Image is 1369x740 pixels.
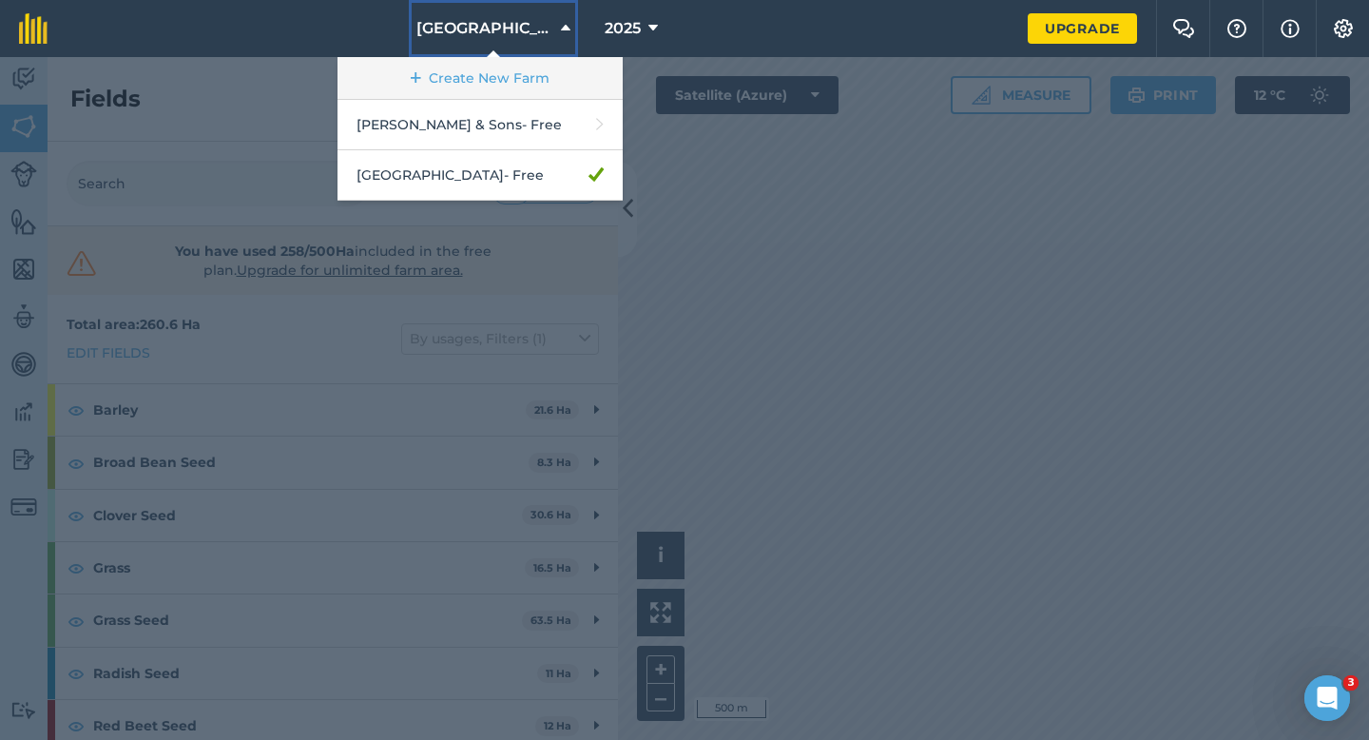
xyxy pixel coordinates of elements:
a: [PERSON_NAME] & Sons- Free [337,100,623,150]
img: fieldmargin Logo [19,13,48,44]
a: [GEOGRAPHIC_DATA]- Free [337,150,623,201]
a: Upgrade [1028,13,1137,44]
img: A question mark icon [1225,19,1248,38]
a: Create New Farm [337,57,623,100]
span: [GEOGRAPHIC_DATA] [416,17,553,40]
img: A cog icon [1332,19,1355,38]
img: Two speech bubbles overlapping with the left bubble in the forefront [1172,19,1195,38]
iframe: Intercom live chat [1304,675,1350,721]
img: svg+xml;base64,PHN2ZyB4bWxucz0iaHR0cDovL3d3dy53My5vcmcvMjAwMC9zdmciIHdpZHRoPSIxNyIgaGVpZ2h0PSIxNy... [1281,17,1300,40]
span: 3 [1343,675,1359,691]
span: 2025 [605,17,641,40]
